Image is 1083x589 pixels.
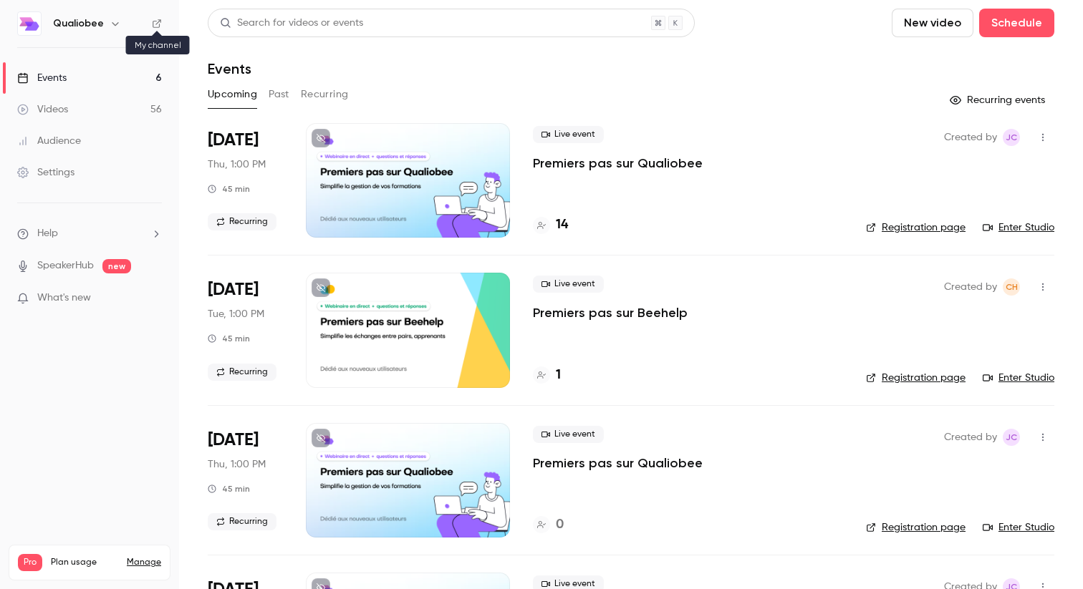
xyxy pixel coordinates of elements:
img: Qualiobee [18,12,41,35]
button: Past [269,83,289,106]
div: Videos [17,102,68,117]
div: Sep 18 Thu, 1:00 PM (Europe/Paris) [208,423,283,537]
span: Live event [533,426,604,443]
a: Registration page [866,220,966,235]
li: help-dropdown-opener [17,226,162,241]
h1: Events [208,60,251,77]
span: [DATE] [208,429,259,452]
span: Recurring [208,364,276,381]
button: Upcoming [208,83,257,106]
a: 14 [533,215,568,235]
span: Julien Chateau [1003,429,1020,446]
span: [DATE] [208,129,259,152]
a: Enter Studio [983,371,1054,385]
span: new [102,259,131,273]
a: 0 [533,515,564,535]
span: Plan usage [51,557,118,568]
button: Recurring events [943,89,1054,112]
a: Premiers pas sur Qualiobee [533,155,703,172]
div: Events [17,71,67,85]
div: Search for videos or events [220,16,363,31]
div: 45 min [208,483,250,495]
button: Schedule [979,9,1054,37]
button: New video [892,9,973,37]
span: Live event [533,276,604,293]
a: Registration page [866,371,966,385]
div: 45 min [208,333,250,344]
a: Premiers pas sur Beehelp [533,304,688,321]
span: [DATE] [208,278,259,301]
div: Sep 4 Thu, 1:00 PM (Europe/Paris) [208,123,283,238]
h6: Qualiobee [53,16,104,31]
a: 1 [533,366,561,385]
span: CH [1006,278,1018,296]
span: Julien Chateau [1003,129,1020,146]
span: Charles HUET [1003,278,1020,296]
span: Recurring [208,513,276,530]
iframe: Noticeable Trigger [145,292,162,305]
span: Created by [944,278,997,296]
span: Recurring [208,213,276,230]
span: Thu, 1:00 PM [208,157,266,172]
a: SpeakerHub [37,258,94,273]
span: Tue, 1:00 PM [208,307,264,321]
span: Pro [18,554,42,571]
h4: 0 [556,515,564,535]
span: JC [1006,429,1017,446]
div: Audience [17,134,81,148]
a: Enter Studio [983,220,1054,235]
h4: 1 [556,366,561,385]
div: 45 min [208,183,250,195]
a: Registration page [866,520,966,535]
span: JC [1006,129,1017,146]
a: Premiers pas sur Qualiobee [533,454,703,472]
span: Created by [944,429,997,446]
h4: 14 [556,215,568,235]
a: Enter Studio [983,520,1054,535]
button: Recurring [301,83,349,106]
div: Settings [17,165,74,180]
span: Live event [533,126,604,143]
span: What's new [37,291,91,306]
span: Created by [944,129,997,146]
a: Manage [127,557,161,568]
div: Sep 16 Tue, 1:00 PM (Europe/Paris) [208,273,283,387]
span: Help [37,226,58,241]
span: Thu, 1:00 PM [208,457,266,472]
